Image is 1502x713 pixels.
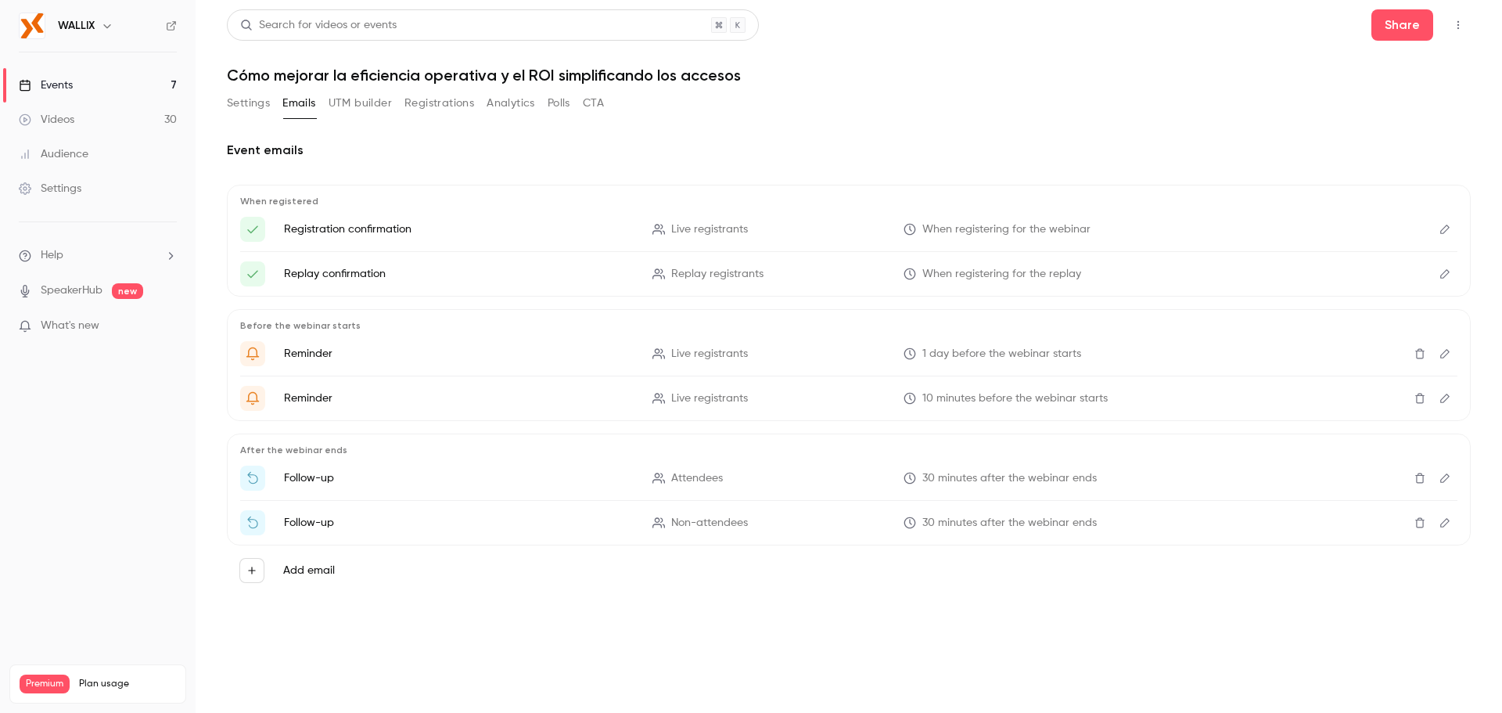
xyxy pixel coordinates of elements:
p: Before the webinar starts [240,319,1457,332]
div: Audience [19,146,88,162]
span: Premium [20,675,70,693]
p: Follow-up [284,515,634,531]
span: Help [41,247,63,264]
button: Analytics [487,91,535,116]
div: Events [19,77,73,93]
button: Emails [282,91,315,116]
button: Delete [1407,386,1432,411]
span: new [112,283,143,299]
button: Edit [1432,217,1457,242]
li: {{ event_name }} is about to go live [240,386,1457,411]
div: Videos [19,112,74,128]
img: WALLIX [20,13,45,38]
button: Delete [1407,466,1432,491]
p: Reminder [284,391,634,406]
div: Settings [19,181,81,196]
h1: Cómo mejorar la eficiencia operativa y el ROI simplificando los accesos [227,66,1471,85]
button: Delete [1407,510,1432,535]
span: Live registrants [671,221,748,238]
span: When registering for the replay [922,266,1081,283]
li: Get Ready for '{{ event_name }}' tomorrow! [240,341,1457,366]
li: Here's your access link to {{ event_name }}! [240,261,1457,286]
span: 30 minutes after the webinar ends [922,470,1097,487]
span: 30 minutes after the webinar ends [922,515,1097,531]
label: Add email [283,563,335,578]
span: Non-attendees [671,515,748,531]
p: Registration confirmation [284,221,634,237]
h6: WALLIX [58,18,95,34]
span: Plan usage [79,678,176,690]
p: Follow-up [284,470,634,486]
li: Watch the replay of {{ event_name }} [240,510,1457,535]
button: Edit [1432,510,1457,535]
a: SpeakerHub [41,283,102,299]
li: Thanks for attending {{ event_name }} [240,466,1457,491]
p: Reminder [284,346,634,362]
button: UTM builder [329,91,392,116]
button: Edit [1432,466,1457,491]
p: After the webinar ends [240,444,1457,456]
button: CTA [583,91,604,116]
iframe: Noticeable Trigger [158,319,177,333]
span: Live registrants [671,346,748,362]
span: Attendees [671,470,723,487]
span: Replay registrants [671,266,764,283]
div: Search for videos or events [240,17,397,34]
button: Share [1371,9,1433,41]
span: What's new [41,318,99,334]
button: Delete [1407,341,1432,366]
h2: Event emails [227,141,1471,160]
button: Edit [1432,341,1457,366]
button: Registrations [404,91,474,116]
span: When registering for the webinar [922,221,1091,238]
button: Edit [1432,261,1457,286]
span: 10 minutes before the webinar starts [922,391,1108,407]
span: 1 day before the webinar starts [922,346,1081,362]
p: Replay confirmation [284,266,634,282]
p: When registered [240,195,1457,207]
li: help-dropdown-opener [19,247,177,264]
button: Polls [548,91,570,116]
li: Here's your access link to {{ event_name }}! [240,217,1457,242]
button: Settings [227,91,270,116]
span: Live registrants [671,391,748,407]
button: Edit [1432,386,1457,411]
